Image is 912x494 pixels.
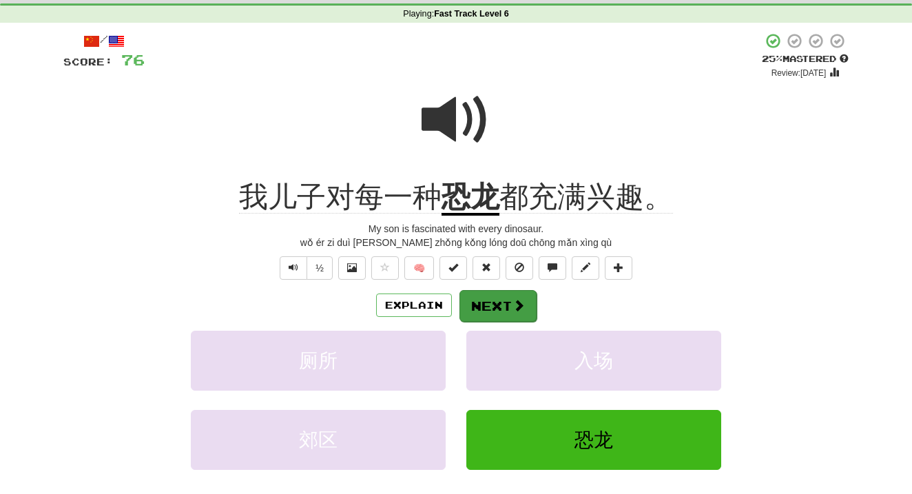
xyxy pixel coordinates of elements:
[191,331,446,391] button: 厕所
[239,181,442,214] span: 我儿子对每一种
[466,410,721,470] button: 恐龙
[762,53,849,65] div: Mastered
[442,181,499,216] u: 恐龙
[338,256,366,280] button: Show image (alt+x)
[771,68,827,78] small: Review: [DATE]
[63,222,849,236] div: My son is fascinated with every dinosaur.
[63,236,849,249] div: wǒ ér zi duì [PERSON_NAME] zhǒng kǒng lóng doū chōng mǎn xìng qù
[299,350,338,371] span: 厕所
[605,256,632,280] button: Add to collection (alt+a)
[439,256,467,280] button: Set this sentence to 100% Mastered (alt+m)
[121,51,145,68] span: 76
[191,410,446,470] button: 郊区
[371,256,399,280] button: Favorite sentence (alt+f)
[506,256,533,280] button: Ignore sentence (alt+i)
[466,331,721,391] button: 入场
[574,350,613,371] span: 入场
[376,294,452,317] button: Explain
[434,9,509,19] strong: Fast Track Level 6
[572,256,599,280] button: Edit sentence (alt+d)
[539,256,566,280] button: Discuss sentence (alt+u)
[762,53,783,64] span: 25 %
[404,256,434,280] button: 🧠
[299,429,338,451] span: 郊区
[277,256,333,280] div: Text-to-speech controls
[574,429,613,451] span: 恐龙
[307,256,333,280] button: ½
[63,32,145,50] div: /
[280,256,307,280] button: Play sentence audio (ctl+space)
[499,181,673,214] span: 都充满兴趣。
[63,56,113,68] span: Score:
[459,290,537,322] button: Next
[473,256,500,280] button: Reset to 0% Mastered (alt+r)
